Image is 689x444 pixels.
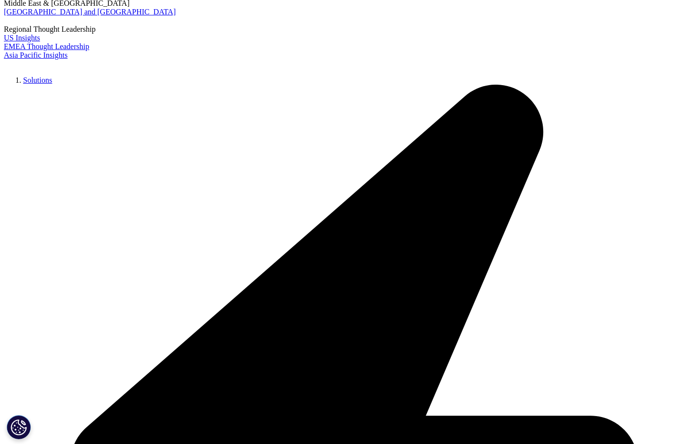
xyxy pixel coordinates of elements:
[4,8,176,16] a: [GEOGRAPHIC_DATA] and [GEOGRAPHIC_DATA]
[4,25,685,34] div: Regional Thought Leadership
[4,51,67,59] a: Asia Pacific Insights
[23,76,52,84] a: Solutions
[4,42,89,51] a: EMEA Thought Leadership
[4,34,40,42] a: US Insights
[7,415,31,439] button: Cookies Settings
